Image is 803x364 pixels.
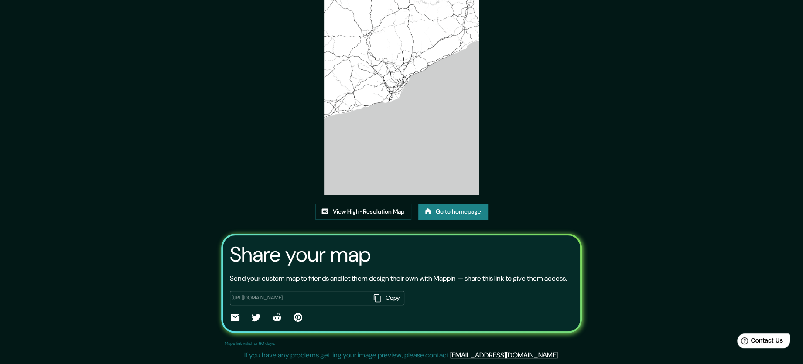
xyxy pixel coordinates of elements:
a: [EMAIL_ADDRESS][DOMAIN_NAME] [450,350,558,360]
p: Send your custom map to friends and let them design their own with Mappin — share this link to gi... [230,273,567,284]
p: If you have any problems getting your image preview, please contact . [244,350,559,361]
button: Copy [370,291,404,305]
h3: Share your map [230,242,371,267]
iframe: Help widget launcher [725,330,793,354]
a: Go to homepage [418,204,488,220]
a: View High-Resolution Map [315,204,411,220]
p: Maps link valid for 60 days. [225,340,275,347]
